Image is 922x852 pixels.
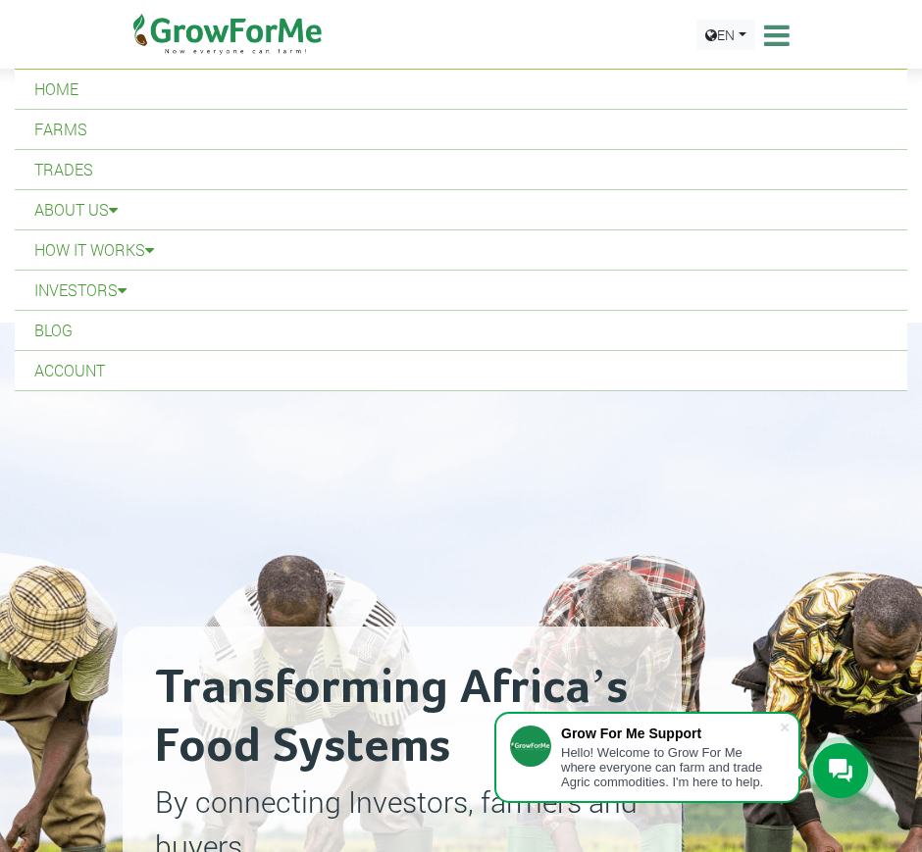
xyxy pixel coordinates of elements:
[561,745,779,789] div: Hello! Welcome to Grow For Me where everyone can farm and trade Agric commodities. I'm here to help.
[561,726,779,741] div: Grow For Me Support
[15,311,907,350] a: Blog
[15,150,907,189] a: Trades
[15,190,907,229] a: About Us
[15,351,907,390] a: Account
[15,271,907,310] a: Investors
[155,659,649,777] h2: Transforming Africa’s Food Systems
[696,20,755,50] a: EN
[15,230,907,270] a: How it Works
[15,110,907,149] a: Farms
[15,70,907,109] a: Home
